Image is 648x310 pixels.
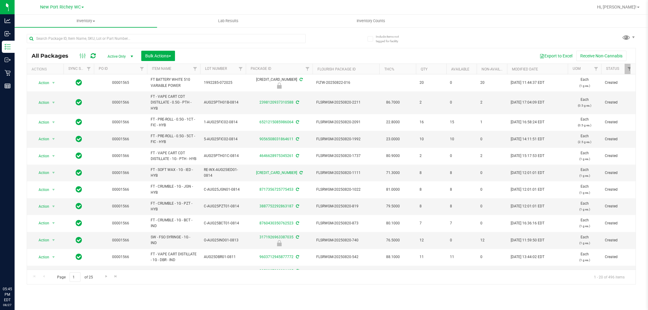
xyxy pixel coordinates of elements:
[112,120,129,124] a: 00001566
[259,221,293,225] a: 8760430350762523
[32,53,74,59] span: All Packages
[576,51,626,61] button: Receive Non-Cannabis
[295,235,299,239] span: Sync from Compliance System
[151,77,197,88] span: FT BATTERY WHITE 510 VARIABLE POWER
[605,100,631,105] span: Created
[605,220,631,226] span: Created
[571,77,598,88] span: Each
[511,80,544,86] span: [DATE] 11:44:37 EDT
[295,154,299,158] span: Sync from Compliance System
[316,187,376,192] span: FLSRWGM-20250820-1022
[76,202,82,210] span: In Sync
[15,18,157,24] span: Inventory
[112,80,129,85] a: 00001565
[151,268,197,280] span: FT - VAPE CART DISTILLATE - 1G - DBR - IND
[112,238,129,242] a: 00001566
[33,135,50,143] span: Action
[420,80,443,86] span: 20
[571,133,598,145] span: Each
[482,67,509,71] a: Non-Available
[33,253,50,261] span: Action
[591,64,601,74] a: Filter
[76,253,82,261] span: In Sync
[450,170,473,176] span: 8
[383,202,403,211] span: 79.5000
[450,220,473,226] span: 7
[299,171,303,175] span: Sync from Compliance System
[259,120,293,124] a: 6521215085986064
[50,152,57,160] span: select
[376,34,406,43] span: Include items not tagged for facility
[33,118,50,127] span: Action
[99,66,108,71] a: PO ID
[571,240,598,246] p: (1 g ea.)
[605,170,631,176] span: Created
[141,51,175,61] button: Bulk Actions
[204,187,242,192] span: C-AUG25JGN01-0814
[50,98,57,107] span: select
[50,169,57,177] span: select
[420,136,443,142] span: 10
[480,254,503,260] span: 0
[299,77,303,82] span: Sync from Compliance System
[420,100,443,105] span: 2
[259,154,293,158] a: 4646628975345261
[571,139,598,145] p: (2.5 g ea.)
[383,219,403,228] span: 80.1000
[571,103,598,108] p: (0.5 g ea.)
[204,136,242,142] span: 5-AUG25FIC02-0814
[589,272,629,281] span: 1 - 20 of 496 items
[348,18,393,24] span: Inventory Counts
[76,152,82,160] span: In Sync
[511,254,544,260] span: [DATE] 13:44:02 EDT
[383,185,403,194] span: 81.0000
[450,203,473,209] span: 8
[383,98,403,107] span: 86.7000
[316,100,376,105] span: FLSRWGM-20250820-2211
[605,119,631,125] span: Created
[50,135,57,143] span: select
[204,100,242,105] span: AUG25PTH01B-0814
[571,234,598,246] span: Each
[605,153,631,159] span: Created
[317,67,356,71] a: Flourish Package ID
[450,100,473,105] span: 0
[245,77,314,89] div: [CREDIT_CARD_NUMBER]
[112,221,129,225] a: 00001566
[33,169,50,177] span: Action
[384,67,394,71] a: THC%
[256,171,297,175] a: [CREDIT_CARD_NUMBER]
[300,15,442,27] a: Inventory Counts
[420,119,443,125] span: 16
[112,100,129,104] a: 00001566
[450,80,473,86] span: 0
[451,67,469,71] a: Available
[511,203,544,209] span: [DATE] 12:01:01 EDT
[50,202,57,211] span: select
[259,204,293,208] a: 3887752292863187
[420,170,443,176] span: 8
[76,78,82,87] span: In Sync
[6,261,24,280] iframe: Resource center
[383,152,403,160] span: 80.9000
[245,240,314,246] div: Newly Received
[151,94,197,111] span: FT - VAPE CART CDT DISTILLATE - 0.5G - PTH - HYB
[236,64,246,74] a: Filter
[32,67,61,71] div: Actions
[50,79,57,87] span: select
[571,156,598,162] p: (1 g ea.)
[316,136,376,142] span: FLSRWGM-20250820-1992
[204,153,242,159] span: AUG25PTH01C-0814
[102,272,111,281] a: Go to the next page
[204,119,242,125] span: 1-AUG25FIC02-0814
[420,220,443,226] span: 7
[295,120,299,124] span: Sync from Compliance System
[597,5,636,9] span: Hi, [PERSON_NAME]!
[571,117,598,128] span: Each
[204,80,242,86] span: 1992285-072025
[571,173,598,179] p: (1 g ea.)
[151,133,197,145] span: FT - PRE-ROLL - 0.5G - 5CT - FIC - HYB
[112,255,129,259] a: 00001566
[511,170,544,176] span: [DATE] 12:01:01 EDT
[421,67,427,71] a: Qty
